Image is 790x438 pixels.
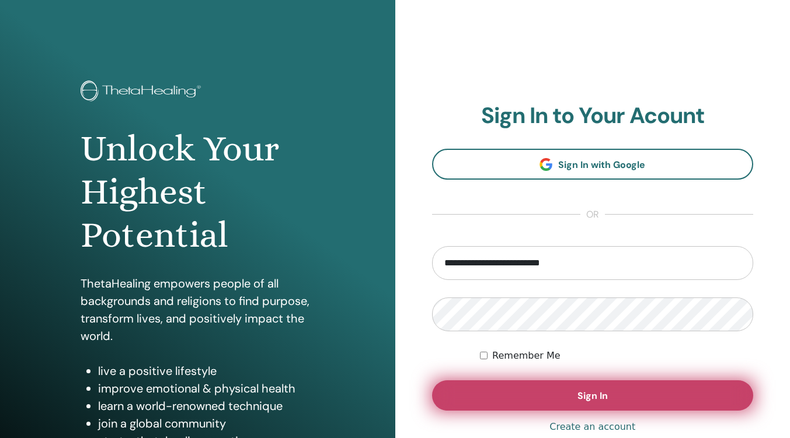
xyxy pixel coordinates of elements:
li: improve emotional & physical health [98,380,315,397]
li: join a global community [98,415,315,432]
li: live a positive lifestyle [98,362,315,380]
span: Sign In [577,390,608,402]
label: Remember Me [492,349,561,363]
div: Keep me authenticated indefinitely or until I manually logout [480,349,753,363]
a: Sign In with Google [432,149,754,180]
a: Create an account [549,420,635,434]
p: ThetaHealing empowers people of all backgrounds and religions to find purpose, transform lives, a... [81,275,315,345]
h2: Sign In to Your Acount [432,103,754,129]
span: Sign In with Google [558,159,645,171]
h1: Unlock Your Highest Potential [81,127,315,257]
button: Sign In [432,380,754,411]
span: or [580,208,605,222]
li: learn a world-renowned technique [98,397,315,415]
